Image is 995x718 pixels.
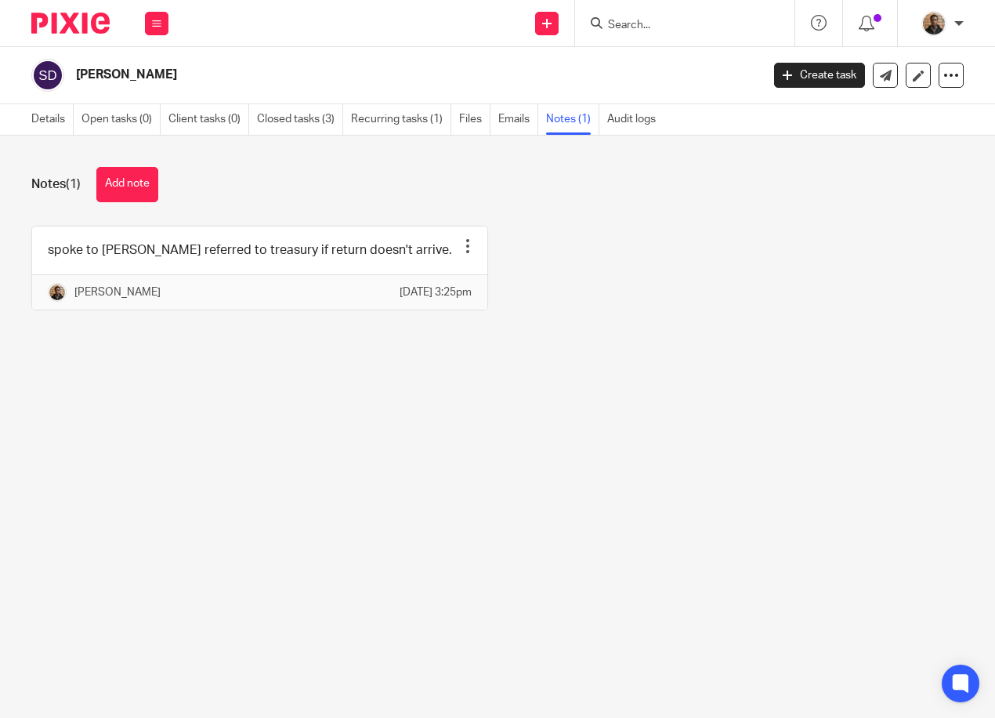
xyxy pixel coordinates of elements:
img: Pixie [31,13,110,34]
p: [DATE] 3:25pm [400,285,472,300]
a: Recurring tasks (1) [351,104,451,135]
img: WhatsApp%20Image%202025-04-23%20.jpg [921,11,946,36]
a: Audit logs [607,104,664,135]
a: Closed tasks (3) [257,104,343,135]
a: Open tasks (0) [81,104,161,135]
a: Emails [498,104,538,135]
input: Search [606,19,747,33]
span: (1) [66,178,81,190]
p: [PERSON_NAME] [74,285,161,300]
img: WhatsApp%20Image%202025-04-23%20.jpg [48,283,67,302]
button: Add note [96,167,158,202]
a: Files [459,104,490,135]
h1: Notes [31,176,81,193]
a: Client tasks (0) [168,104,249,135]
a: Details [31,104,74,135]
img: svg%3E [31,59,64,92]
a: Notes (1) [546,104,599,135]
h2: [PERSON_NAME] [76,67,616,83]
a: Create task [774,63,865,88]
